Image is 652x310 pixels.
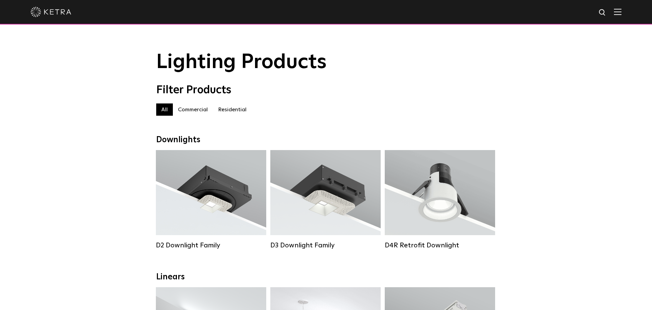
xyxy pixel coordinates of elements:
a: D2 Downlight Family Lumen Output:1200Colors:White / Black / Gloss Black / Silver / Bronze / Silve... [156,150,266,249]
a: D3 Downlight Family Lumen Output:700 / 900 / 1100Colors:White / Black / Silver / Bronze / Paintab... [270,150,381,249]
div: D2 Downlight Family [156,241,266,249]
img: ketra-logo-2019-white [31,7,71,17]
label: Commercial [173,103,213,116]
div: D4R Retrofit Downlight [385,241,495,249]
div: Downlights [156,135,496,145]
img: Hamburger%20Nav.svg [614,9,621,15]
div: Linears [156,272,496,282]
div: D3 Downlight Family [270,241,381,249]
img: search icon [598,9,607,17]
label: Residential [213,103,252,116]
div: Filter Products [156,84,496,97]
span: Lighting Products [156,52,327,72]
label: All [156,103,173,116]
a: D4R Retrofit Downlight Lumen Output:800Colors:White / BlackBeam Angles:15° / 25° / 40° / 60°Watta... [385,150,495,249]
